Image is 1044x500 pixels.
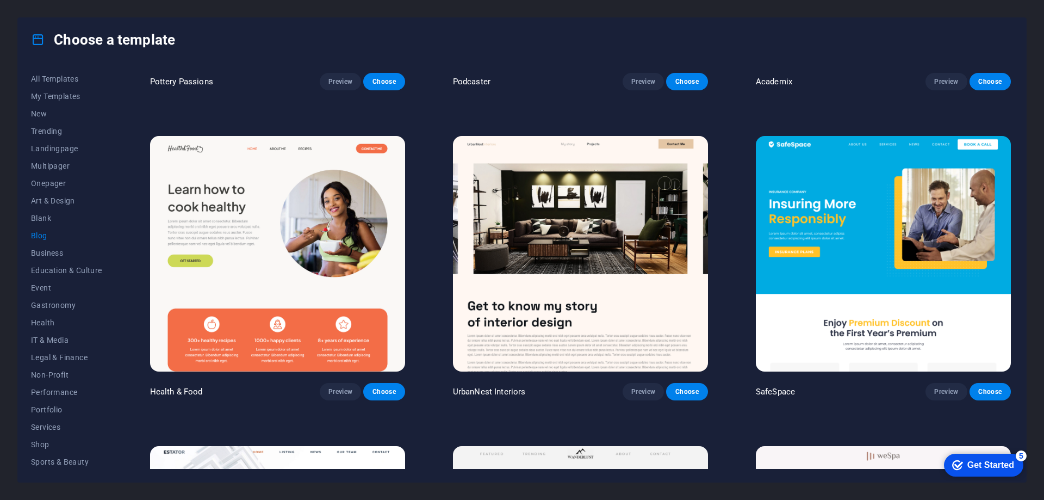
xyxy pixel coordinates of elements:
span: Preview [631,77,655,86]
span: Services [31,423,102,431]
p: UrbanNest Interiors [453,386,526,397]
button: IT & Media [31,331,102,349]
button: All Templates [31,70,102,88]
span: Preview [328,387,352,396]
button: Choose [666,73,707,90]
span: Preview [631,387,655,396]
p: Podcaster [453,76,490,87]
button: Shop [31,436,102,453]
button: Choose [970,73,1011,90]
button: Multipager [31,157,102,175]
p: Health & Food [150,386,203,397]
span: Landingpage [31,144,102,153]
button: Preview [623,73,664,90]
span: Preview [328,77,352,86]
button: Choose [363,383,405,400]
button: Preview [925,73,967,90]
span: Performance [31,388,102,397]
button: Preview [320,73,361,90]
button: Choose [666,383,707,400]
span: Portfolio [31,405,102,414]
span: Multipager [31,162,102,170]
div: Get Started 5 items remaining, 0% complete [9,5,88,28]
button: Health [31,314,102,331]
span: Choose [978,387,1002,396]
p: SafeSpace [756,386,795,397]
p: Academix [756,76,792,87]
button: Services [31,418,102,436]
button: Event [31,279,102,297]
span: Choose [675,387,699,396]
span: Health [31,318,102,327]
button: Sports & Beauty [31,453,102,471]
button: Blank [31,209,102,227]
span: Choose [978,77,1002,86]
span: All Templates [31,75,102,83]
span: Blank [31,214,102,223]
span: Gastronomy [31,301,102,310]
button: Legal & Finance [31,349,102,366]
button: Preview [925,383,967,400]
span: Blog [31,231,102,240]
span: Shop [31,440,102,449]
span: New [31,109,102,118]
button: Preview [623,383,664,400]
span: My Templates [31,92,102,101]
p: Pottery Passions [150,76,213,87]
button: Landingpage [31,140,102,157]
span: Onepager [31,179,102,188]
div: Get Started [32,12,79,22]
button: Blog [31,227,102,244]
button: Preview [320,383,361,400]
span: Art & Design [31,196,102,205]
button: Non-Profit [31,366,102,384]
button: Business [31,244,102,262]
button: Trending [31,122,102,140]
span: IT & Media [31,336,102,344]
span: Legal & Finance [31,353,102,362]
div: 5 [80,2,91,13]
button: Choose [970,383,1011,400]
span: Event [31,283,102,292]
span: Business [31,249,102,257]
button: Choose [363,73,405,90]
span: Choose [372,387,396,396]
span: Choose [675,77,699,86]
button: Performance [31,384,102,401]
img: Health & Food [150,136,405,371]
button: Art & Design [31,192,102,209]
span: Preview [934,387,958,396]
button: Gastronomy [31,297,102,314]
img: UrbanNest Interiors [453,136,708,371]
button: Portfolio [31,401,102,418]
button: My Templates [31,88,102,105]
button: Onepager [31,175,102,192]
span: Preview [934,77,958,86]
span: Education & Culture [31,266,102,275]
img: SafeSpace [756,136,1011,371]
span: Choose [372,77,396,86]
button: New [31,105,102,122]
h4: Choose a template [31,31,175,48]
span: Non-Profit [31,371,102,379]
span: Trending [31,127,102,135]
button: Education & Culture [31,262,102,279]
span: Sports & Beauty [31,458,102,466]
